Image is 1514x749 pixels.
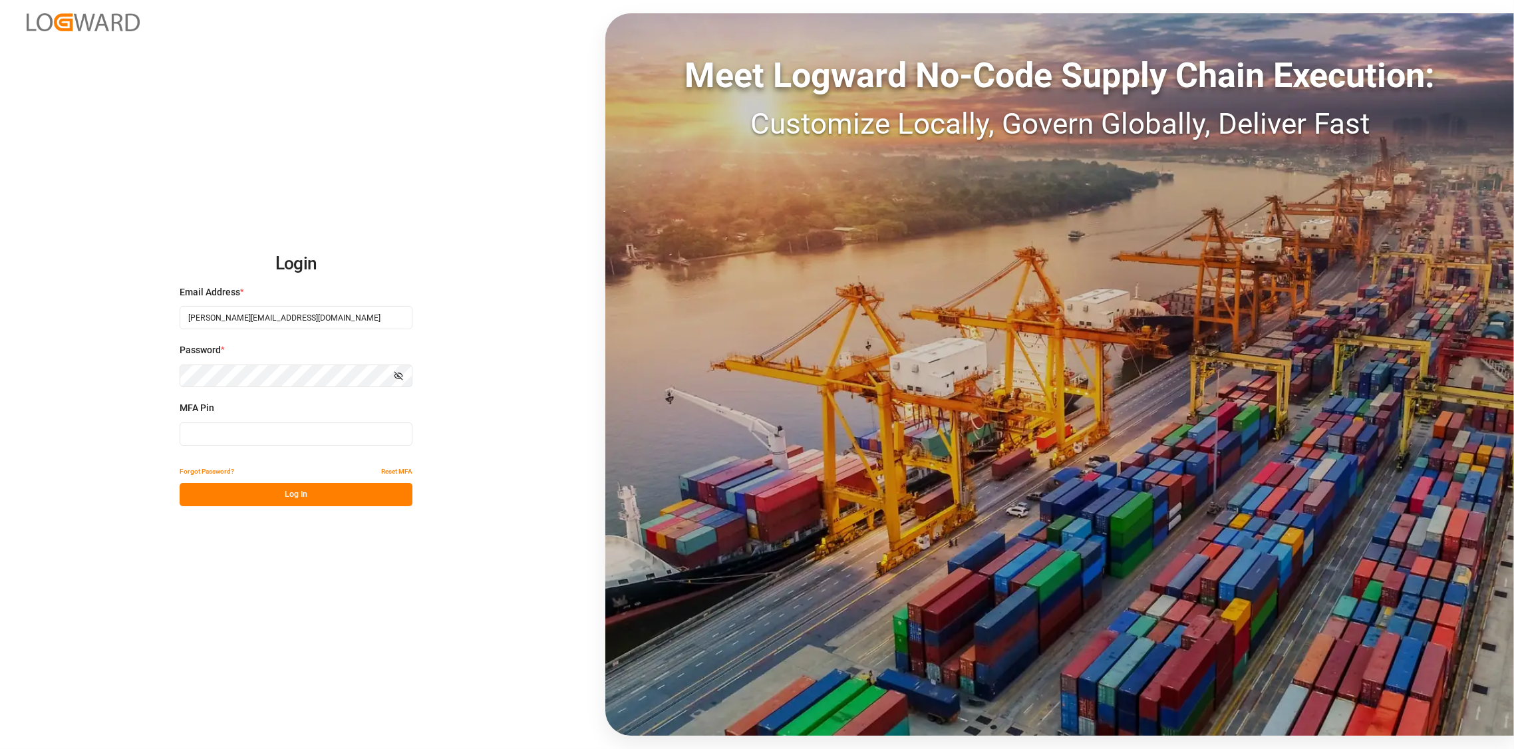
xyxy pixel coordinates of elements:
input: Enter your email [180,306,412,329]
button: Log In [180,483,412,506]
img: Logward_new_orange.png [27,13,140,31]
button: Reset MFA [381,460,412,483]
span: Email Address [180,285,240,299]
span: MFA Pin [180,401,214,415]
span: Password [180,343,221,357]
button: Forgot Password? [180,460,234,483]
div: Customize Locally, Govern Globally, Deliver Fast [605,102,1514,146]
div: Meet Logward No-Code Supply Chain Execution: [605,50,1514,102]
h2: Login [180,243,412,285]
